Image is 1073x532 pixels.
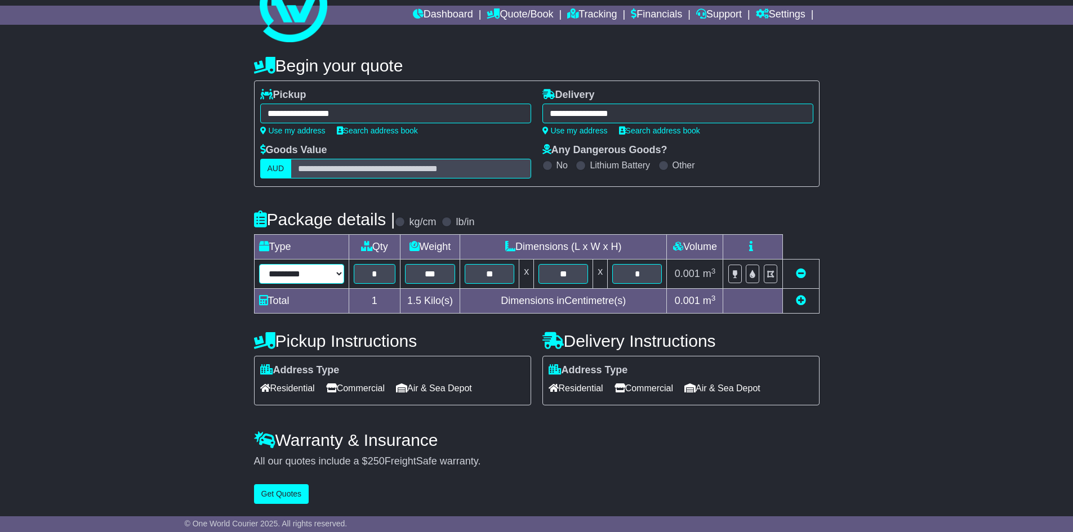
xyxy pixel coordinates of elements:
[590,160,650,171] label: Lithium Battery
[460,235,667,260] td: Dimensions (L x W x H)
[413,6,473,25] a: Dashboard
[254,210,395,229] h4: Package details |
[260,126,326,135] a: Use my address
[368,455,385,467] span: 250
[567,6,617,25] a: Tracking
[675,268,700,279] span: 0.001
[254,484,309,504] button: Get Quotes
[254,289,349,314] td: Total
[260,379,315,397] span: Residential
[254,455,820,468] div: All our quotes include a $ FreightSafe warranty.
[519,260,534,289] td: x
[542,144,667,157] label: Any Dangerous Goods?
[796,268,806,279] a: Remove this item
[556,160,568,171] label: No
[593,260,608,289] td: x
[711,294,716,302] sup: 3
[400,289,460,314] td: Kilo(s)
[796,295,806,306] a: Add new item
[185,519,348,528] span: © One World Courier 2025. All rights reserved.
[260,159,292,178] label: AUD
[407,295,421,306] span: 1.5
[675,295,700,306] span: 0.001
[703,295,716,306] span: m
[542,332,820,350] h4: Delivery Instructions
[254,56,820,75] h4: Begin your quote
[631,6,682,25] a: Financials
[260,144,327,157] label: Goods Value
[684,379,760,397] span: Air & Sea Depot
[349,289,400,314] td: 1
[711,267,716,275] sup: 3
[254,332,531,350] h4: Pickup Instructions
[456,216,474,229] label: lb/in
[549,364,628,377] label: Address Type
[673,160,695,171] label: Other
[260,89,306,101] label: Pickup
[542,126,608,135] a: Use my address
[400,235,460,260] td: Weight
[615,379,673,397] span: Commercial
[542,89,595,101] label: Delivery
[254,431,820,449] h4: Warranty & Insurance
[409,216,436,229] label: kg/cm
[254,235,349,260] td: Type
[619,126,700,135] a: Search address book
[703,268,716,279] span: m
[667,235,723,260] td: Volume
[337,126,418,135] a: Search address book
[260,364,340,377] label: Address Type
[487,6,553,25] a: Quote/Book
[349,235,400,260] td: Qty
[326,379,385,397] span: Commercial
[756,6,805,25] a: Settings
[396,379,472,397] span: Air & Sea Depot
[549,379,603,397] span: Residential
[696,6,742,25] a: Support
[460,289,667,314] td: Dimensions in Centimetre(s)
